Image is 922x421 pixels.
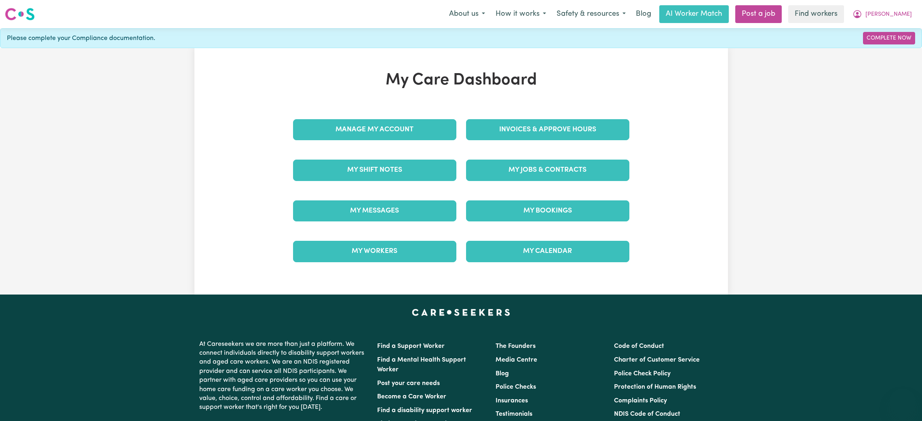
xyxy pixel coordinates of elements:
button: Safety & resources [551,6,631,23]
a: Careseekers home page [412,309,510,316]
img: Careseekers logo [5,7,35,21]
span: Please complete your Compliance documentation. [7,34,155,43]
a: NDIS Code of Conduct [614,411,680,417]
a: Protection of Human Rights [614,384,696,390]
a: Careseekers logo [5,5,35,23]
a: Find a Mental Health Support Worker [377,357,466,373]
a: My Calendar [466,241,629,262]
button: My Account [847,6,917,23]
a: Police Check Policy [614,370,671,377]
a: Invoices & Approve Hours [466,119,629,140]
a: Become a Care Worker [377,394,446,400]
a: My Bookings [466,200,629,221]
a: AI Worker Match [659,5,729,23]
a: Manage My Account [293,119,456,140]
a: My Shift Notes [293,160,456,181]
p: At Careseekers we are more than just a platform. We connect individuals directly to disability su... [199,337,367,415]
a: Code of Conduct [614,343,664,349]
a: Testimonials [496,411,532,417]
a: Police Checks [496,384,536,390]
a: Find a disability support worker [377,407,472,414]
a: Media Centre [496,357,537,363]
a: Charter of Customer Service [614,357,700,363]
iframe: Button to launch messaging window, conversation in progress [890,389,916,415]
a: My Messages [293,200,456,221]
a: My Workers [293,241,456,262]
a: Post your care needs [377,380,440,387]
a: My Jobs & Contracts [466,160,629,181]
a: Blog [496,370,509,377]
a: Complete Now [863,32,915,44]
button: How it works [490,6,551,23]
button: About us [444,6,490,23]
a: Find a Support Worker [377,343,445,349]
a: Complaints Policy [614,398,667,404]
a: Insurances [496,398,528,404]
a: Blog [631,5,656,23]
span: [PERSON_NAME] [865,10,912,19]
h1: My Care Dashboard [288,71,634,90]
a: The Founders [496,343,536,349]
a: Post a job [735,5,782,23]
a: Find workers [788,5,844,23]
